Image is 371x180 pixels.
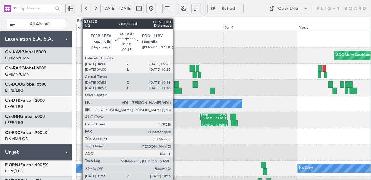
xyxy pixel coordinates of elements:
a: CS-DTRFalcon 2000 [5,98,45,103]
div: 16:30 Z [201,117,214,120]
div: 16:40 Z [202,123,215,126]
span: CN-RAK [5,66,22,70]
span: [DATE] - [DATE] [103,6,132,11]
a: LFPB/LBG [5,120,23,125]
span: CS-JHH [5,115,20,119]
a: F-GPNJFalcon 900EX [5,163,48,167]
a: CN-RAKGlobal 6000 [5,66,46,70]
div: No Crew [133,99,147,108]
div: Quick Links [278,6,299,12]
div: [DATE] [77,18,87,23]
a: GMMN/CMN [5,55,29,61]
a: CS-JHHGlobal 6000 [5,115,45,119]
div: No Crew [299,164,313,173]
span: Refresh [217,6,242,11]
div: 01:05 Z [214,117,226,120]
a: CS-RRCFalcon 900LX [5,131,47,135]
div: 01:25 Z [215,123,228,126]
a: DNMM/LOS [5,136,28,142]
div: Sun 4 [224,24,298,31]
button: All Aircraft [7,19,66,29]
span: CN-KAS [5,50,21,54]
div: Sat 3 [150,24,224,31]
span: F-GPNJ [5,163,20,167]
a: LFPB/LBG [5,168,23,174]
span: All Aircraft [16,22,64,26]
span: CS-RRC [5,131,20,135]
button: Refresh [207,4,244,13]
a: CS-DOUGlobal 6500 [5,82,46,86]
div: Fri 2 [76,24,150,31]
div: Planned Maint Lagos ([PERSON_NAME]) [102,132,165,141]
span: CS-DOU [5,82,22,86]
div: Planned Maint [GEOGRAPHIC_DATA]-[GEOGRAPHIC_DATA] [108,99,202,108]
input: Trip Number [19,4,53,13]
a: LFPB/LBG [5,88,23,93]
a: GMMN/CMN [5,72,29,77]
a: CN-KASGlobal 5000 [5,50,46,54]
span: CS-DTR [5,98,20,103]
a: LFPB/LBG [5,104,23,109]
button: Quick Links [266,4,311,13]
div: KLEX [214,114,226,117]
div: LFPB [201,114,214,117]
